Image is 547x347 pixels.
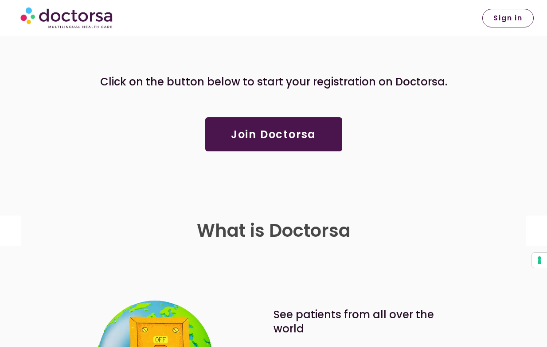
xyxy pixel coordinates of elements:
h2: What is Doctorsa [25,220,522,241]
button: Your consent preferences for tracking technologies [532,253,547,268]
h4: Click on the button below to start your registration on Doctorsa. [25,76,522,89]
a: Sign in [482,9,534,27]
a: Join Doctorsa [205,117,342,151]
p: See patients from all over the world [273,308,436,336]
span: Join Doctorsa [231,129,316,140]
span: Sign in [493,15,523,22]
